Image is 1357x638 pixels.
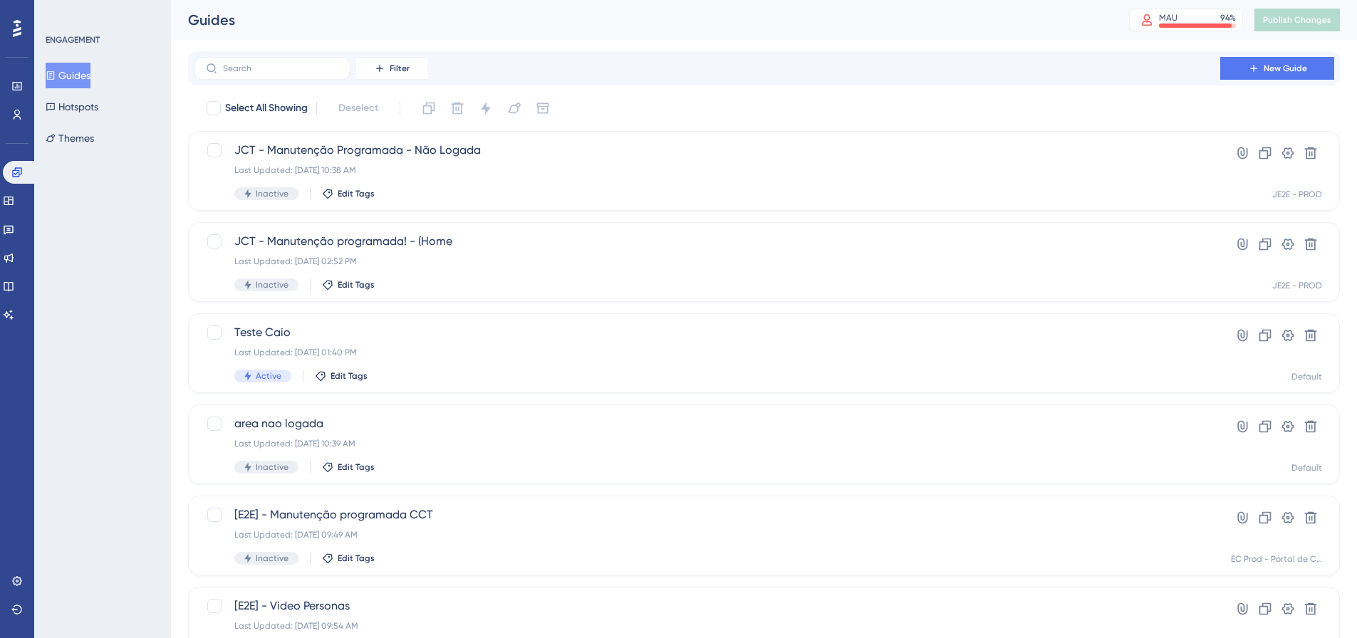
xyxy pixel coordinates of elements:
span: Select All Showing [225,100,308,117]
button: Edit Tags [322,461,375,473]
div: Last Updated: [DATE] 10:39 AM [234,438,1180,449]
span: JCT - Manutenção programada! - (Home [234,233,1180,250]
span: Inactive [256,188,288,199]
span: Publish Changes [1263,14,1331,26]
button: Themes [46,125,94,151]
button: Edit Tags [315,370,368,382]
div: Default [1291,462,1322,474]
div: JE2E - PROD [1272,280,1322,291]
span: Teste Caio [234,324,1180,341]
span: Edit Tags [338,461,375,473]
span: Inactive [256,461,288,473]
span: Edit Tags [331,370,368,382]
div: ENGAGEMENT [46,34,100,46]
div: Default [1291,371,1322,382]
span: Edit Tags [338,553,375,564]
div: Last Updated: [DATE] 02:52 PM [234,256,1180,267]
span: [E2E] - Video Personas [234,597,1180,615]
button: Guides [46,63,90,88]
span: area nao logada [234,415,1180,432]
button: Edit Tags [322,553,375,564]
div: MAU [1159,12,1177,23]
div: Last Updated: [DATE] 10:38 AM [234,164,1180,176]
span: Inactive [256,553,288,564]
span: Inactive [256,279,288,291]
input: Search [223,63,338,73]
button: New Guide [1220,57,1334,80]
span: Filter [390,63,410,74]
div: JE2E - PROD [1272,189,1322,200]
div: Last Updated: [DATE] 01:40 PM [234,347,1180,358]
div: 94 % [1220,12,1236,23]
button: Deselect [326,95,391,121]
div: Last Updated: [DATE] 09:49 AM [234,529,1180,540]
div: Guides [188,10,1093,30]
span: New Guide [1264,63,1307,74]
span: Active [256,370,281,382]
span: Edit Tags [338,188,375,199]
span: JCT - Manutenção Programada - Não Logada [234,142,1180,159]
button: Edit Tags [322,279,375,291]
span: Deselect [338,100,378,117]
button: Publish Changes [1254,9,1340,31]
span: [E2E] - Manutenção programada CCT [234,506,1180,523]
button: Filter [356,57,427,80]
div: Last Updated: [DATE] 09:54 AM [234,620,1180,632]
div: EC Prod - Portal de Clientes [1231,553,1322,565]
button: Edit Tags [322,188,375,199]
button: Hotspots [46,94,98,120]
span: Edit Tags [338,279,375,291]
